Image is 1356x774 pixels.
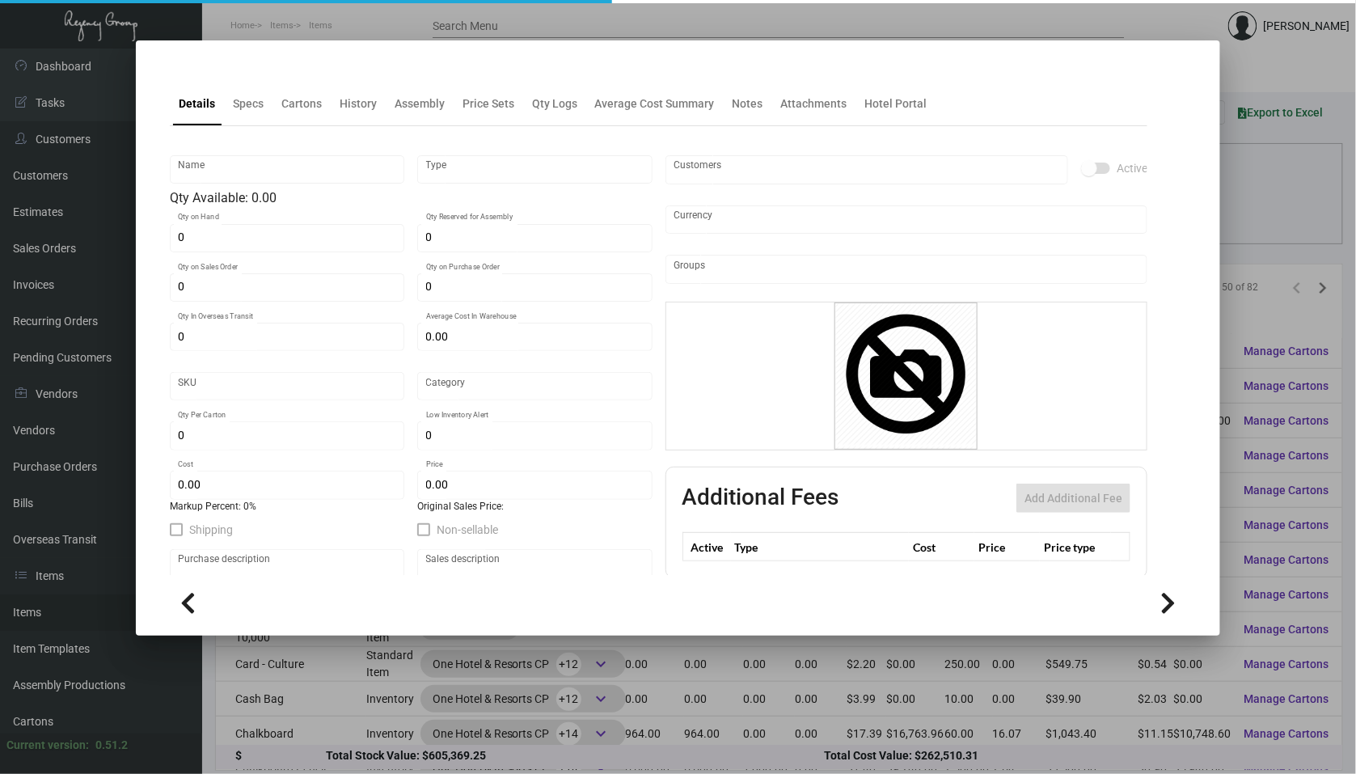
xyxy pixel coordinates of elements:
th: Cost [909,533,974,561]
th: Type [731,533,910,561]
div: 0.51.2 [95,737,128,754]
div: Notes [733,95,763,112]
th: Price type [1040,533,1111,561]
div: Qty Available: 0.00 [170,188,653,208]
input: Add new.. [674,263,1139,276]
div: Current version: [6,737,89,754]
span: Active [1117,159,1147,178]
div: Attachments [781,95,847,112]
div: Specs [233,95,264,112]
div: Hotel Portal [865,95,927,112]
th: Active [682,533,731,561]
div: Details [179,95,215,112]
div: Assembly [395,95,445,112]
div: History [340,95,377,112]
div: Qty Logs [532,95,577,112]
th: Price [974,533,1040,561]
div: Average Cost Summary [595,95,715,112]
h2: Additional Fees [682,484,839,513]
span: Add Additional Fee [1024,492,1122,505]
input: Add new.. [674,163,1060,176]
div: Price Sets [463,95,514,112]
div: Cartons [281,95,322,112]
button: Add Additional Fee [1016,484,1130,513]
span: Non-sellable [437,520,498,539]
span: Shipping [189,520,233,539]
